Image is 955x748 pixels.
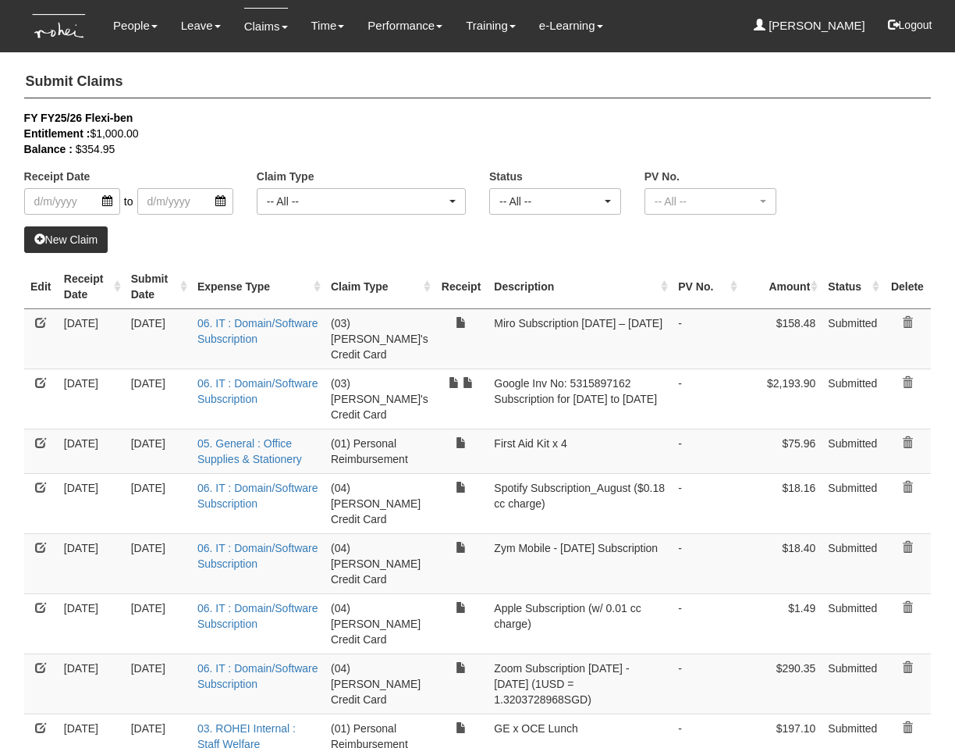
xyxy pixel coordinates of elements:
[24,169,91,184] label: Receipt Date
[539,8,603,44] a: e-Learning
[120,188,137,215] span: to
[672,369,741,429] td: -
[197,482,318,510] a: 06. IT : Domain/Software Subscription
[822,429,883,473] td: Submitted
[488,265,672,309] th: Description : activate to sort column ascending
[257,169,314,184] label: Claim Type
[672,533,741,593] td: -
[754,8,865,44] a: [PERSON_NAME]
[499,194,602,209] div: -- All --
[672,429,741,473] td: -
[644,188,776,215] button: -- All --
[244,8,288,45] a: Claims
[24,126,908,141] div: $1,000.00
[435,265,488,309] th: Receipt
[883,265,931,309] th: Delete
[197,437,302,465] a: 05. General : Office Supplies & Stationery
[741,593,822,654] td: $1.49
[672,654,741,714] td: -
[197,317,318,345] a: 06. IT : Domain/Software Subscription
[367,8,442,44] a: Performance
[741,654,822,714] td: $290.35
[24,66,932,98] h4: Submit Claims
[113,8,158,44] a: People
[889,686,939,732] iframe: chat widget
[76,143,115,155] span: $354.95
[644,169,680,184] label: PV No.
[197,542,318,570] a: 06. IT : Domain/Software Subscription
[325,265,435,309] th: Claim Type : activate to sort column ascending
[741,265,822,309] th: Amount : activate to sort column ascending
[672,473,741,533] td: -
[24,143,73,155] b: Balance :
[267,194,446,209] div: -- All --
[125,265,191,309] th: Submit Date : activate to sort column ascending
[488,654,672,714] td: Zoom Subscription [DATE] - [DATE] (1USD = 1.3203728968SGD)
[311,8,345,44] a: Time
[197,377,318,405] a: 06. IT : Domain/Software Subscription
[58,308,125,369] td: [DATE]
[488,308,672,369] td: Miro Subscription [DATE] – [DATE]
[125,308,191,369] td: [DATE]
[24,127,91,140] b: Entitlement :
[125,654,191,714] td: [DATE]
[257,188,466,215] button: -- All --
[822,654,883,714] td: Submitted
[488,369,672,429] td: Google Inv No: 5315897162 Subscription for [DATE] to [DATE]
[489,188,621,215] button: -- All --
[24,226,108,253] a: New Claim
[822,308,883,369] td: Submitted
[877,6,943,44] button: Logout
[58,369,125,429] td: [DATE]
[325,473,435,533] td: (04) [PERSON_NAME] Credit Card
[489,169,523,184] label: Status
[58,593,125,654] td: [DATE]
[125,369,191,429] td: [DATE]
[822,265,883,309] th: Status : activate to sort column ascending
[488,593,672,654] td: Apple Subscription (w/ 0.01 cc charge)
[655,194,757,209] div: -- All --
[137,188,233,215] input: d/m/yyyy
[325,308,435,369] td: (03) [PERSON_NAME]'s Credit Card
[58,533,125,593] td: [DATE]
[58,429,125,473] td: [DATE]
[822,473,883,533] td: Submitted
[325,369,435,429] td: (03) [PERSON_NAME]'s Credit Card
[24,112,133,124] b: FY FY25/26 Flexi-ben
[672,308,741,369] td: -
[325,654,435,714] td: (04) [PERSON_NAME] Credit Card
[58,473,125,533] td: [DATE]
[672,265,741,309] th: PV No. : activate to sort column ascending
[741,533,822,593] td: $18.40
[488,533,672,593] td: Zym Mobile - [DATE] Subscription
[741,473,822,533] td: $18.16
[741,369,822,429] td: $2,193.90
[741,429,822,473] td: $75.96
[822,593,883,654] td: Submitted
[197,662,318,690] a: 06. IT : Domain/Software Subscription
[197,602,318,630] a: 06. IT : Domain/Software Subscription
[822,533,883,593] td: Submitted
[125,533,191,593] td: [DATE]
[822,369,883,429] td: Submitted
[58,265,125,309] th: Receipt Date : activate to sort column ascending
[741,308,822,369] td: $158.48
[58,654,125,714] td: [DATE]
[488,473,672,533] td: Spotify Subscription_August ($0.18 cc charge)
[325,429,435,473] td: (01) Personal Reimbursement
[672,593,741,654] td: -
[125,593,191,654] td: [DATE]
[466,8,516,44] a: Training
[325,533,435,593] td: (04) [PERSON_NAME] Credit Card
[325,593,435,654] td: (04) [PERSON_NAME] Credit Card
[24,188,120,215] input: d/m/yyyy
[488,429,672,473] td: First Aid Kit x 4
[125,473,191,533] td: [DATE]
[125,429,191,473] td: [DATE]
[191,265,325,309] th: Expense Type : activate to sort column ascending
[24,265,58,309] th: Edit
[181,8,221,44] a: Leave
